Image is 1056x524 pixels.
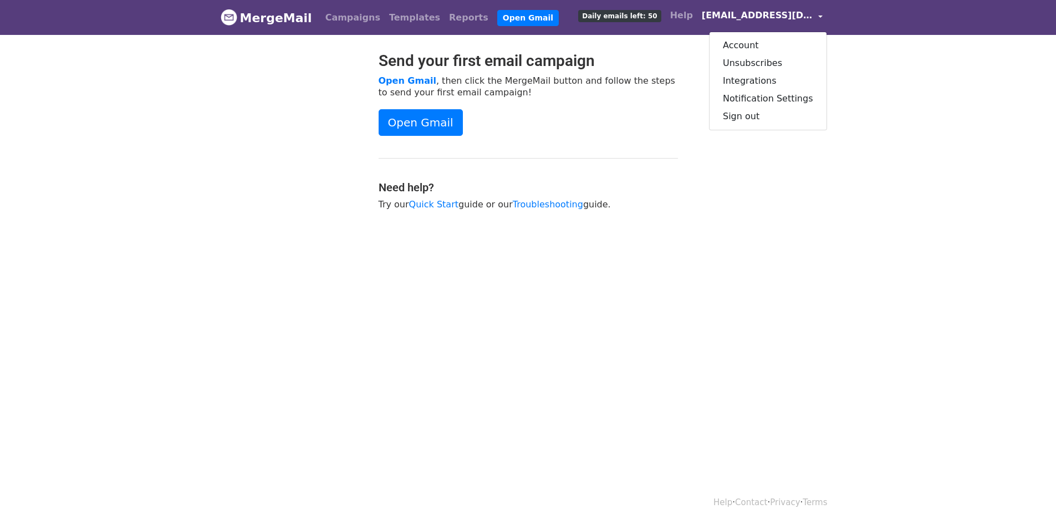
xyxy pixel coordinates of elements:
[379,75,436,86] a: Open Gmail
[697,4,827,30] a: [EMAIL_ADDRESS][DOMAIN_NAME]
[379,199,678,210] p: Try our guide or our guide.
[574,4,665,27] a: Daily emails left: 50
[710,72,827,90] a: Integrations
[710,90,827,108] a: Notification Settings
[713,497,732,507] a: Help
[710,37,827,54] a: Account
[735,497,767,507] a: Contact
[321,7,385,29] a: Campaigns
[379,52,678,70] h2: Send your first email campaign
[666,4,697,27] a: Help
[379,75,678,98] p: , then click the MergeMail button and follow the steps to send your first email campaign!
[702,9,813,22] span: [EMAIL_ADDRESS][DOMAIN_NAME]
[513,199,583,210] a: Troubleshooting
[710,54,827,72] a: Unsubscribes
[221,9,237,26] img: MergeMail logo
[1001,471,1056,524] iframe: Chat Widget
[710,108,827,125] a: Sign out
[445,7,493,29] a: Reports
[709,32,827,130] div: [EMAIL_ADDRESS][DOMAIN_NAME]
[770,497,800,507] a: Privacy
[409,199,458,210] a: Quick Start
[385,7,445,29] a: Templates
[379,181,678,194] h4: Need help?
[379,109,463,136] a: Open Gmail
[497,10,559,26] a: Open Gmail
[803,497,827,507] a: Terms
[578,10,661,22] span: Daily emails left: 50
[221,6,312,29] a: MergeMail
